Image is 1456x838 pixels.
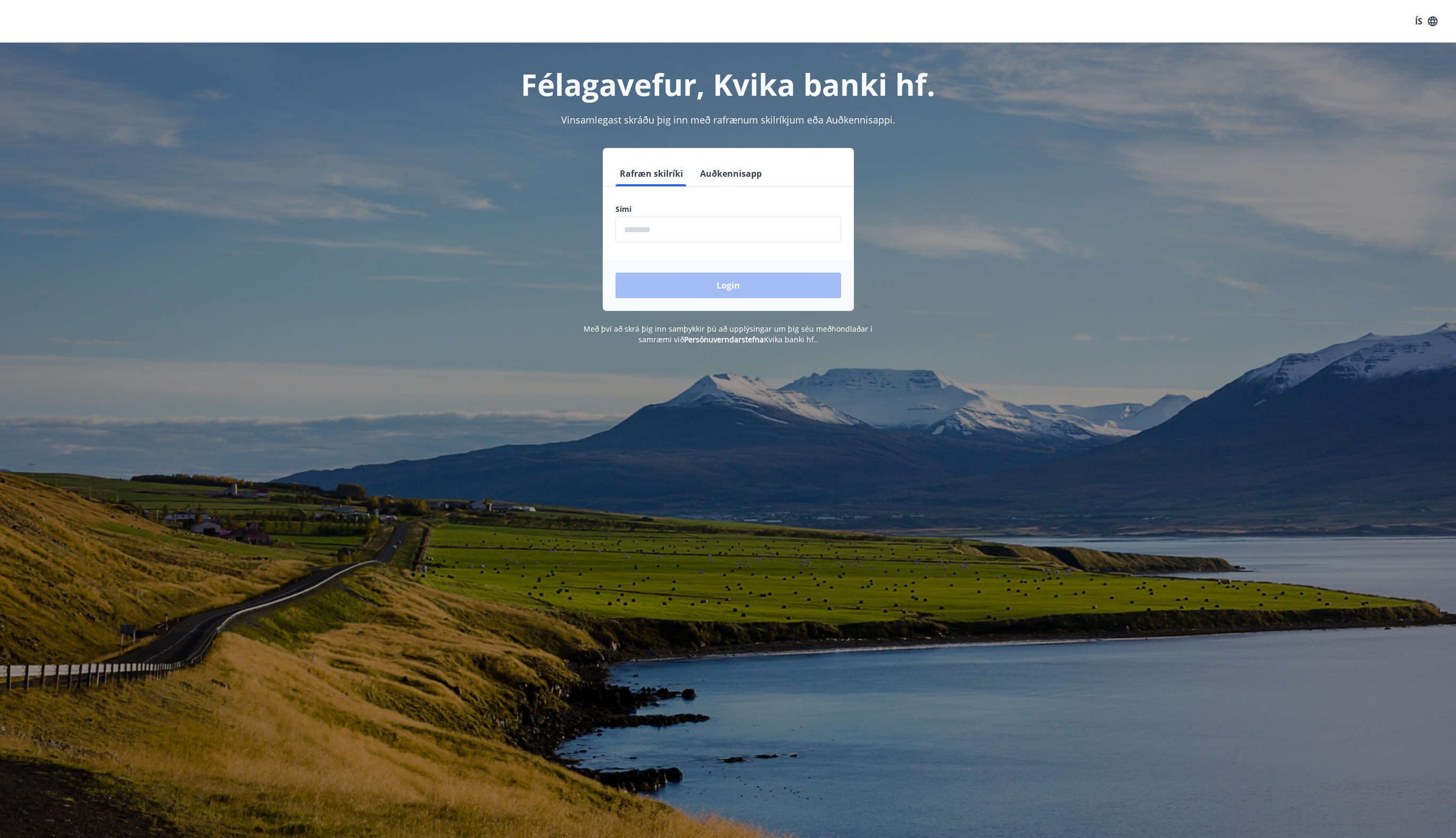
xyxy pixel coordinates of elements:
button: ÍS [1409,12,1443,31]
button: Rafræn skilríki [615,161,687,186]
span: Með því að skrá þig inn samþykkir þú að upplýsingar um þig séu meðhöndlaðar í samræmi við Kvika b... [584,324,872,344]
h1: Félagavefur, Kvika banki hf. [358,64,1099,104]
button: Auðkennisapp [696,161,766,186]
span: Vinsamlegast skráðu þig inn með rafrænum skilríkjum eða Auðkennisappi. [561,113,895,126]
label: Sími [615,204,841,215]
a: Persónuverndarstefna [684,334,764,344]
